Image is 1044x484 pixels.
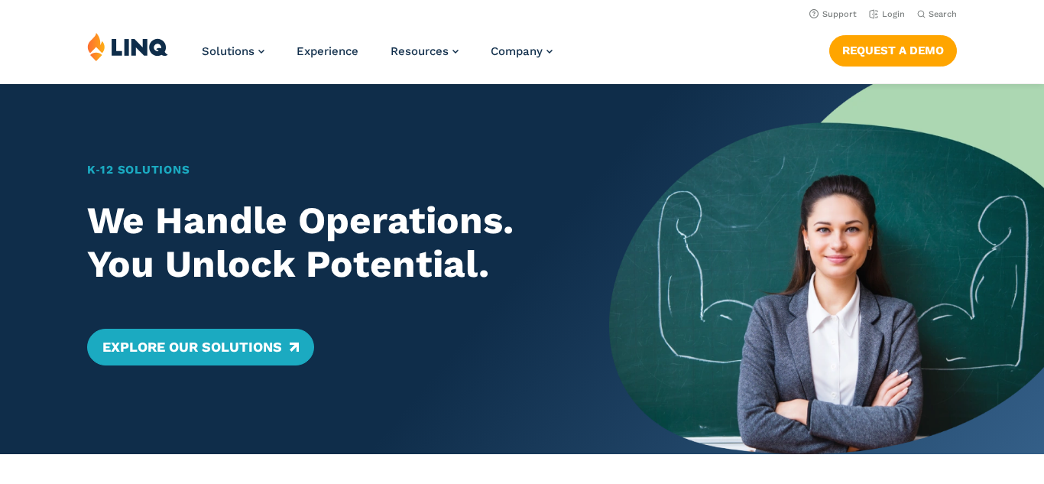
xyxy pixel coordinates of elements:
[87,199,566,285] h2: We Handle Operations. You Unlock Potential.
[609,84,1044,454] img: Home Banner
[297,44,358,58] a: Experience
[869,9,905,19] a: Login
[202,44,255,58] span: Solutions
[829,32,957,66] nav: Button Navigation
[87,329,314,365] a: Explore Our Solutions
[87,32,168,61] img: LINQ | K‑12 Software
[202,32,553,83] nav: Primary Navigation
[87,161,566,179] h1: K‑12 Solutions
[202,44,264,58] a: Solutions
[829,35,957,66] a: Request a Demo
[917,8,957,20] button: Open Search Bar
[391,44,459,58] a: Resources
[929,9,957,19] span: Search
[809,9,857,19] a: Support
[391,44,449,58] span: Resources
[491,44,543,58] span: Company
[491,44,553,58] a: Company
